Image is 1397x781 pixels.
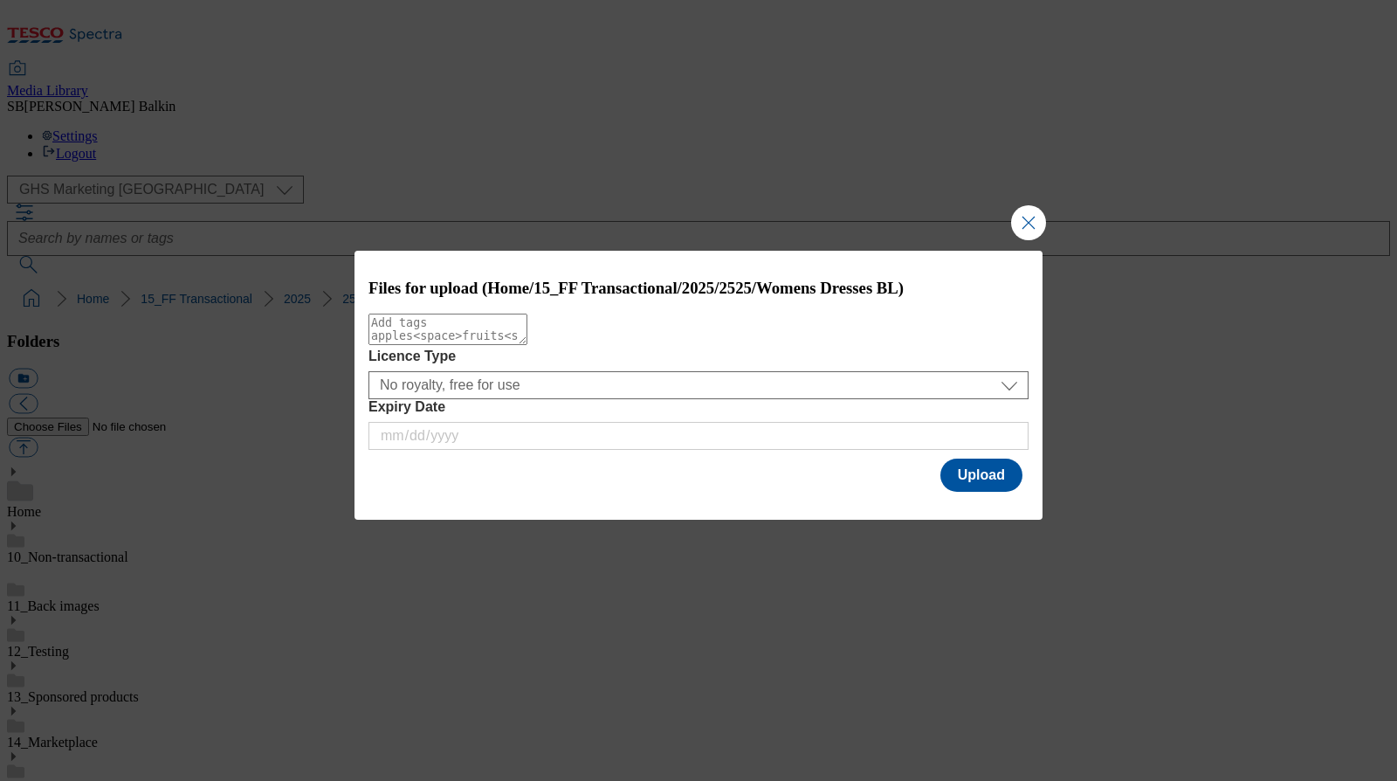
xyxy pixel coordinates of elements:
[1011,205,1046,240] button: Close Modal
[368,349,1029,364] label: Licence Type
[368,279,1029,298] h3: Files for upload (Home/15_FF Transactional/2025/2525/Womens Dresses BL)
[354,251,1043,521] div: Modal
[940,459,1022,492] button: Upload
[368,399,1029,415] label: Expiry Date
